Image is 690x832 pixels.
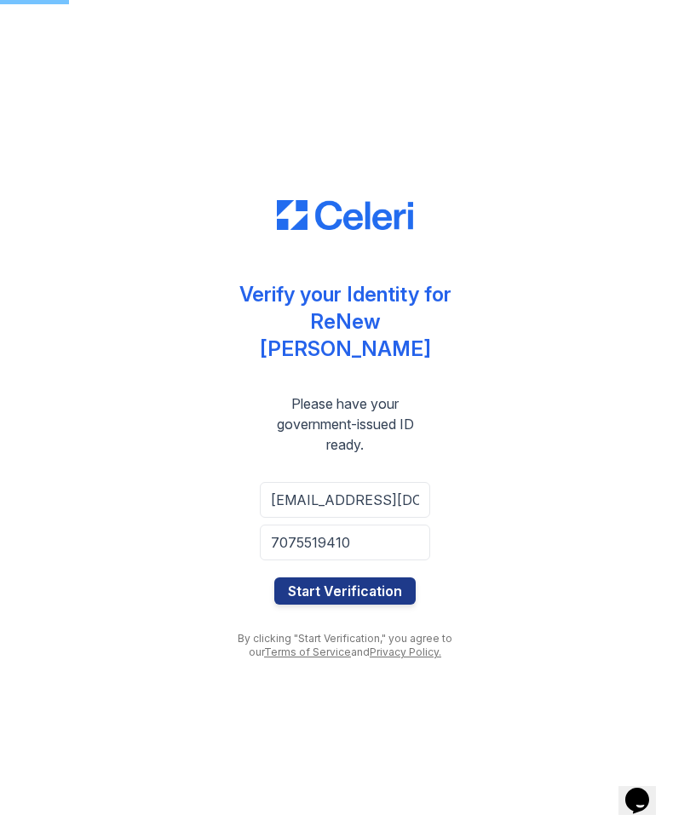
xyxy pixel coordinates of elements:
[260,525,430,560] input: Phone
[618,764,673,815] iframe: chat widget
[226,393,464,455] div: Please have your government-issued ID ready.
[264,646,351,658] a: Terms of Service
[274,577,416,605] button: Start Verification
[226,632,464,659] div: By clicking "Start Verification," you agree to our and
[226,281,464,363] div: Verify your Identity for ReNew [PERSON_NAME]
[260,482,430,518] input: Email
[277,200,413,231] img: CE_Logo_Blue-a8612792a0a2168367f1c8372b55b34899dd931a85d93a1a3d3e32e68fde9ad4.png
[370,646,441,658] a: Privacy Policy.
